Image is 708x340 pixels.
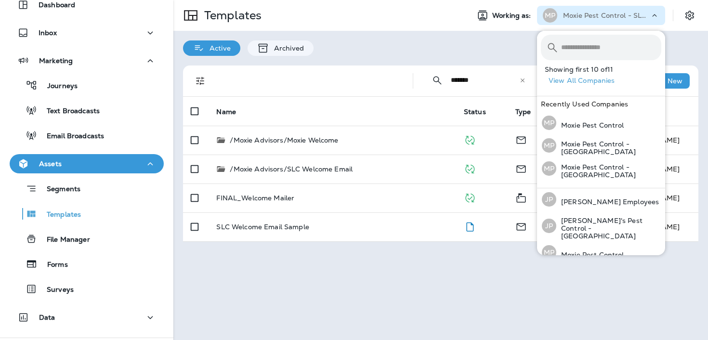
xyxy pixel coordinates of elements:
[515,108,531,116] span: Type
[10,23,164,42] button: Inbox
[515,222,527,230] span: Email
[515,164,527,172] span: Email
[38,261,68,270] p: Forms
[537,241,665,263] button: MPMoxie Pest Control
[191,71,210,91] button: Filters
[543,8,557,23] div: MP
[205,44,231,52] p: Active
[545,73,665,88] button: View All Companies
[216,223,309,231] p: SLC Welcome Email Sample
[10,308,164,327] button: Data
[556,163,661,179] p: Moxie Pest Control - [GEOGRAPHIC_DATA]
[39,314,55,321] p: Data
[464,164,476,172] span: Published
[537,210,665,241] button: JP[PERSON_NAME]'s Pest Control - [GEOGRAPHIC_DATA]
[537,96,665,112] div: Recently Used Companies
[269,44,304,52] p: Archived
[37,210,81,220] p: Templates
[464,222,476,230] span: Draft
[10,154,164,173] button: Assets
[537,112,665,134] button: MPMoxie Pest Control
[515,135,527,144] span: Email
[10,254,164,274] button: Forms
[428,71,447,90] button: Collapse Search
[230,164,353,174] p: /Moxie Advisors/SLC Welcome Email
[39,1,75,9] p: Dashboard
[38,82,78,91] p: Journeys
[464,107,498,116] span: Status
[515,193,527,201] span: Mailer
[556,217,661,240] p: [PERSON_NAME]'s Pest Control - [GEOGRAPHIC_DATA]
[681,7,698,24] button: Settings
[545,65,665,73] p: Showing first 10 of 11
[230,135,338,145] p: /Moxie Advisors/Moxie Welcome
[537,157,665,180] button: MPMoxie Pest Control - [GEOGRAPHIC_DATA]
[39,57,73,65] p: Marketing
[515,107,544,116] span: Type
[39,160,62,168] p: Assets
[556,121,624,129] p: Moxie Pest Control
[492,12,533,20] span: Working as:
[200,8,262,23] p: Templates
[10,100,164,120] button: Text Broadcasts
[542,219,556,233] div: JP
[10,229,164,249] button: File Manager
[10,204,164,224] button: Templates
[464,193,476,201] span: Published
[37,286,74,295] p: Surveys
[37,235,90,245] p: File Manager
[39,29,57,37] p: Inbox
[537,134,665,157] button: MPMoxie Pest Control - [GEOGRAPHIC_DATA]
[37,185,80,195] p: Segments
[542,116,556,130] div: MP
[464,108,486,116] span: Status
[542,161,556,176] div: MP
[10,125,164,145] button: Email Broadcasts
[542,245,556,260] div: MP
[216,194,294,202] p: FINAL_Welcome Mailer
[10,51,164,70] button: Marketing
[668,77,682,85] p: New
[216,108,236,116] span: Name
[537,188,665,210] button: JP[PERSON_NAME] Employees
[563,12,650,19] p: Moxie Pest Control - SLC STG PHL
[216,107,249,116] span: Name
[37,132,104,141] p: Email Broadcasts
[556,251,624,259] p: Moxie Pest Control
[542,138,556,153] div: MP
[10,75,164,95] button: Journeys
[464,135,476,144] span: Published
[556,140,661,156] p: Moxie Pest Control - [GEOGRAPHIC_DATA]
[10,279,164,299] button: Surveys
[10,178,164,199] button: Segments
[556,198,659,206] p: [PERSON_NAME] Employees
[542,192,556,207] div: JP
[37,107,100,116] p: Text Broadcasts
